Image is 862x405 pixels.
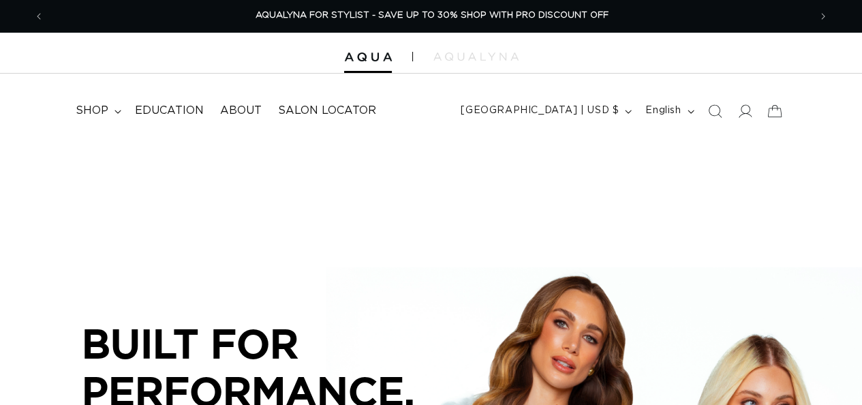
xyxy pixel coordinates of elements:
[645,104,681,118] span: English
[461,104,619,118] span: [GEOGRAPHIC_DATA] | USD $
[700,96,730,126] summary: Search
[278,104,376,118] span: Salon Locator
[127,95,212,126] a: Education
[220,104,262,118] span: About
[212,95,270,126] a: About
[135,104,204,118] span: Education
[67,95,127,126] summary: shop
[452,98,637,124] button: [GEOGRAPHIC_DATA] | USD $
[344,52,392,62] img: Aqua Hair Extensions
[637,98,699,124] button: English
[76,104,108,118] span: shop
[433,52,519,61] img: aqualyna.com
[270,95,384,126] a: Salon Locator
[24,3,54,29] button: Previous announcement
[256,11,609,20] span: AQUALYNA FOR STYLIST - SAVE UP TO 30% SHOP WITH PRO DISCOUNT OFF
[808,3,838,29] button: Next announcement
